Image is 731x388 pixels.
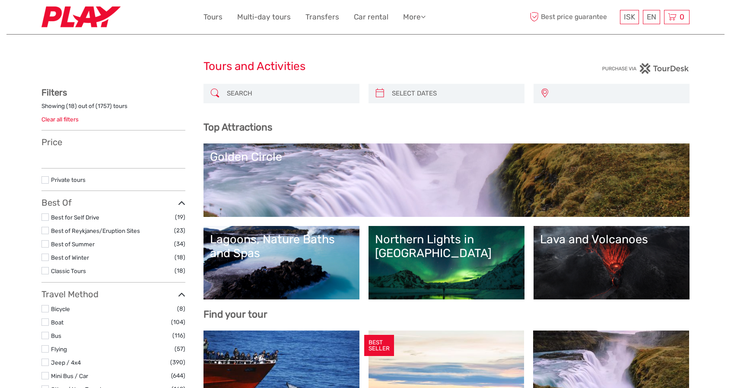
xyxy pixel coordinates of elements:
a: Transfers [305,11,339,23]
div: Lava and Volcanoes [540,232,683,246]
a: Boat [51,319,64,326]
strong: Filters [41,87,67,98]
span: (644) [171,371,185,381]
b: Find your tour [203,308,267,320]
div: Northern Lights in [GEOGRAPHIC_DATA] [375,232,518,261]
span: (116) [172,331,185,340]
span: (57) [175,344,185,354]
a: Northern Lights in [GEOGRAPHIC_DATA] [375,232,518,293]
a: Bicycle [51,305,70,312]
div: Golden Circle [210,150,683,164]
a: Best of Summer [51,241,95,248]
span: (19) [175,212,185,222]
img: Fly Play [41,6,121,28]
a: More [403,11,426,23]
span: (18) [175,252,185,262]
span: (34) [174,239,185,249]
a: Lagoons, Nature Baths and Spas [210,232,353,293]
span: (23) [174,226,185,235]
h3: Price [41,137,185,147]
a: Clear all filters [41,116,79,123]
span: ISK [624,13,635,21]
a: Best of Winter [51,254,89,261]
span: (18) [175,266,185,276]
span: (8) [177,304,185,314]
h3: Best Of [41,197,185,208]
h3: Travel Method [41,289,185,299]
a: Best for Self Drive [51,214,99,221]
a: Mini Bus / Car [51,372,88,379]
div: Showing ( ) out of ( ) tours [41,102,185,115]
a: Golden Circle [210,150,683,210]
a: Multi-day tours [237,11,291,23]
input: SEARCH [223,86,355,101]
img: PurchaseViaTourDesk.png [602,63,690,74]
b: Top Attractions [203,121,272,133]
span: (104) [171,317,185,327]
span: 0 [678,13,686,21]
a: Jeep / 4x4 [51,359,81,366]
label: 1757 [98,102,110,110]
div: Lagoons, Nature Baths and Spas [210,232,353,261]
div: BEST SELLER [364,335,394,356]
a: Car rental [354,11,388,23]
label: 18 [68,102,75,110]
span: (390) [170,357,185,367]
a: Bus [51,332,61,339]
div: EN [643,10,660,24]
a: Best of Reykjanes/Eruption Sites [51,227,140,234]
a: Lava and Volcanoes [540,232,683,293]
a: Tours [203,11,222,23]
input: SELECT DATES [388,86,520,101]
a: Private tours [51,176,86,183]
h1: Tours and Activities [203,60,528,73]
a: Classic Tours [51,267,86,274]
span: Best price guarantee [528,10,618,24]
a: Flying [51,346,67,353]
